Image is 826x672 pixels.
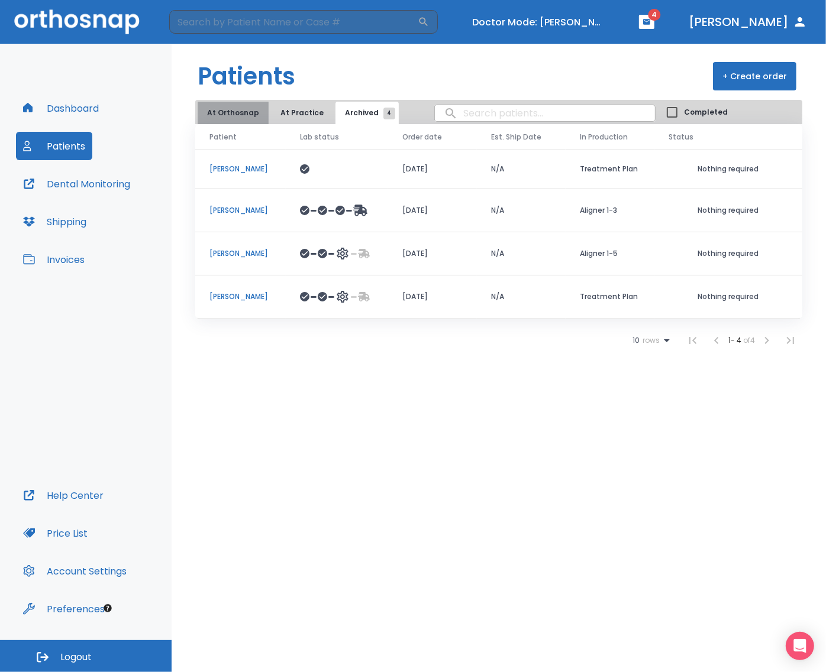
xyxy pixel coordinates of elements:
p: Nothing required [669,248,788,259]
td: Aligner 1-3 [566,189,654,232]
span: Order date [402,132,442,142]
button: Account Settings [16,557,134,585]
button: At Practice [271,102,333,124]
button: Dental Monitoring [16,170,137,198]
td: N/A [477,189,566,232]
span: Archived [345,108,389,118]
span: Est. Ship Date [491,132,541,142]
td: N/A [477,150,566,189]
button: Shipping [16,207,93,236]
span: In Production [580,132,628,142]
button: At Orthosnap [198,102,269,124]
input: Search by Patient Name or Case # [169,10,418,34]
span: Completed [684,107,728,118]
button: Help Center [16,481,111,509]
td: [DATE] [388,232,477,275]
span: of 4 [743,335,755,345]
td: Treatment Plan [566,275,654,319]
div: Tooltip anchor [102,603,113,613]
span: 1 - 4 [728,335,743,345]
p: [PERSON_NAME] [209,248,272,259]
h1: Patients [198,59,295,94]
span: 10 [633,336,640,345]
input: search [435,102,655,125]
span: Patient [209,132,237,142]
button: Invoices [16,245,92,274]
button: Doctor Mode: [PERSON_NAME] [467,12,609,32]
td: Treatment Plan [566,150,654,189]
td: N/A [477,232,566,275]
button: Price List [16,519,95,547]
button: Patients [16,132,92,160]
td: [DATE] [388,189,477,232]
button: + Create order [713,62,796,90]
span: rows [640,336,660,345]
span: Lab status [300,132,339,142]
td: N/A [477,275,566,319]
span: Logout [60,651,92,664]
p: Nothing required [669,205,788,216]
div: Open Intercom Messenger [786,632,814,660]
td: Aligner 1-5 [566,232,654,275]
button: Dashboard [16,94,106,122]
p: Nothing required [669,291,788,302]
p: [PERSON_NAME] [209,164,272,174]
button: [PERSON_NAME] [684,11,812,33]
p: [PERSON_NAME] [209,205,272,216]
img: Orthosnap [14,9,140,34]
button: Preferences [16,595,112,623]
td: [DATE] [388,150,477,189]
span: 4 [648,9,661,21]
span: Status [669,132,693,142]
span: 4 [383,108,395,119]
td: [DATE] [388,275,477,319]
p: Nothing required [669,164,788,174]
div: tabs [198,102,401,124]
p: [PERSON_NAME] [209,291,272,302]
